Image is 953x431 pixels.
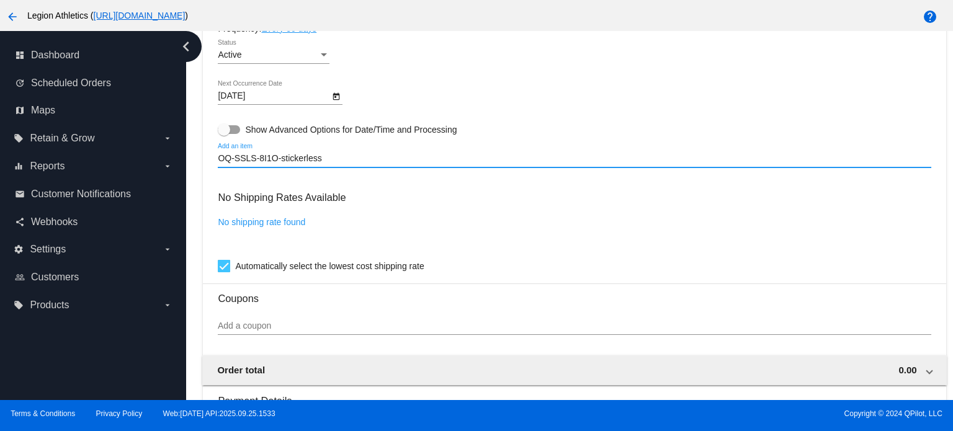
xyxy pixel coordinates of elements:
[30,300,69,311] span: Products
[163,409,275,418] a: Web:[DATE] API:2025.09.25.1533
[14,300,24,310] i: local_offer
[31,189,131,200] span: Customer Notifications
[15,45,172,65] a: dashboard Dashboard
[14,244,24,254] i: settings
[31,105,55,116] span: Maps
[14,161,24,171] i: equalizer
[163,244,172,254] i: arrow_drop_down
[163,133,172,143] i: arrow_drop_down
[218,50,329,60] mat-select: Status
[218,50,241,60] span: Active
[218,217,305,227] a: No shipping rate found
[15,100,172,120] a: map Maps
[15,105,25,115] i: map
[15,272,25,282] i: people_outline
[235,259,424,273] span: Automatically select the lowest cost shipping rate
[15,78,25,88] i: update
[15,184,172,204] a: email Customer Notifications
[218,386,931,407] h3: Payment Details
[31,272,79,283] span: Customers
[14,133,24,143] i: local_offer
[15,267,172,287] a: people_outline Customers
[176,37,196,56] i: chevron_left
[217,365,265,375] span: Order total
[27,11,188,20] span: Legion Athletics ( )
[202,355,946,385] mat-expansion-panel-header: Order total 0.00
[31,50,79,61] span: Dashboard
[15,189,25,199] i: email
[218,91,329,101] input: Next Occurrence Date
[96,409,143,418] a: Privacy Policy
[218,283,931,304] h3: Coupons
[15,212,172,232] a: share Webhooks
[245,123,457,136] span: Show Advanced Options for Date/Time and Processing
[15,73,172,93] a: update Scheduled Orders
[15,50,25,60] i: dashboard
[923,9,937,24] mat-icon: help
[163,300,172,310] i: arrow_drop_down
[218,154,931,164] input: Add an item
[31,216,78,228] span: Webhooks
[30,133,94,144] span: Retain & Grow
[163,161,172,171] i: arrow_drop_down
[94,11,186,20] a: [URL][DOMAIN_NAME]
[30,161,65,172] span: Reports
[218,184,346,211] h3: No Shipping Rates Available
[487,409,942,418] span: Copyright © 2024 QPilot, LLC
[31,78,111,89] span: Scheduled Orders
[5,9,20,24] mat-icon: arrow_back
[30,244,66,255] span: Settings
[15,217,25,227] i: share
[898,365,916,375] span: 0.00
[329,89,342,102] button: Open calendar
[218,321,931,331] input: Add a coupon
[11,409,75,418] a: Terms & Conditions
